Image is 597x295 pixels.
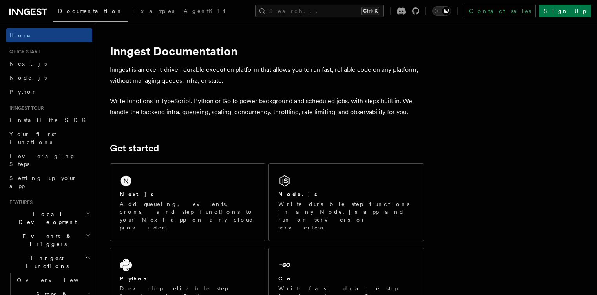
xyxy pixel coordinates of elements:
[120,200,256,231] p: Add queueing, events, crons, and step functions to your Next app on any cloud provider.
[120,190,153,198] h2: Next.js
[128,2,179,21] a: Examples
[6,56,92,71] a: Next.js
[6,199,33,206] span: Features
[6,85,92,99] a: Python
[132,8,174,14] span: Examples
[278,275,292,282] h2: Go
[9,117,91,123] span: Install the SDK
[6,232,86,248] span: Events & Triggers
[6,149,92,171] a: Leveraging Steps
[9,75,47,81] span: Node.js
[184,8,225,14] span: AgentKit
[6,251,92,273] button: Inngest Functions
[9,153,76,167] span: Leveraging Steps
[6,71,92,85] a: Node.js
[6,49,40,55] span: Quick start
[6,210,86,226] span: Local Development
[6,207,92,229] button: Local Development
[110,143,159,154] a: Get started
[9,131,56,145] span: Your first Functions
[110,163,265,241] a: Next.jsAdd queueing, events, crons, and step functions to your Next app on any cloud provider.
[6,229,92,251] button: Events & Triggers
[432,6,451,16] button: Toggle dark mode
[278,190,317,198] h2: Node.js
[17,277,98,283] span: Overview
[14,273,92,287] a: Overview
[9,89,38,95] span: Python
[268,163,424,241] a: Node.jsWrite durable step functions in any Node.js app and run on servers or serverless.
[9,31,31,39] span: Home
[278,200,414,231] p: Write durable step functions in any Node.js app and run on servers or serverless.
[6,254,85,270] span: Inngest Functions
[53,2,128,22] a: Documentation
[58,8,123,14] span: Documentation
[110,64,424,86] p: Inngest is an event-driven durable execution platform that allows you to run fast, reliable code ...
[110,96,424,118] p: Write functions in TypeScript, Python or Go to power background and scheduled jobs, with steps bu...
[9,175,77,189] span: Setting up your app
[464,5,536,17] a: Contact sales
[9,60,47,67] span: Next.js
[6,105,44,111] span: Inngest tour
[110,44,424,58] h1: Inngest Documentation
[361,7,379,15] kbd: Ctrl+K
[179,2,230,21] a: AgentKit
[539,5,591,17] a: Sign Up
[6,127,92,149] a: Your first Functions
[6,171,92,193] a: Setting up your app
[6,113,92,127] a: Install the SDK
[255,5,384,17] button: Search...Ctrl+K
[6,28,92,42] a: Home
[120,275,149,282] h2: Python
